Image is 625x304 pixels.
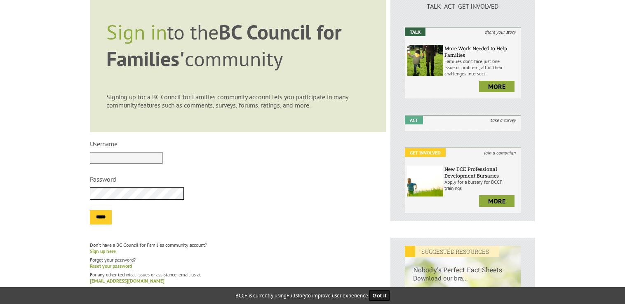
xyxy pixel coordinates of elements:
[405,274,521,290] p: Download our bra...
[479,81,515,92] a: more
[444,45,519,58] h6: More Work Needed to Help Families
[90,248,116,254] a: Sign up here
[287,292,306,299] a: Fullstory
[106,19,369,72] p: to the community
[90,278,164,284] a: [EMAIL_ADDRESS][DOMAIN_NAME]
[444,166,519,179] h6: New ECE Professional Development Bursaries
[90,140,117,148] label: Username
[444,58,519,77] p: Families don’t face just one issue or problem; all of their challenges intersect.
[106,19,167,45] span: Sign in
[405,148,446,157] em: Get Involved
[405,257,521,274] h6: Nobody's Perfect Fact Sheets
[106,19,342,72] span: BC Council for Families'
[480,28,521,36] i: share your story
[405,28,425,36] em: Talk
[369,290,390,301] button: Got it
[90,257,386,269] p: Forgot your password?
[405,246,499,257] em: SUGGESTED RESOURCES
[106,93,369,109] p: Signing up for a BC Council for Families community account lets you participate in many community...
[90,242,386,254] p: Don't have a BC Council for Families community account?
[405,2,521,10] p: TALK ACT GET INVOLVED
[90,175,116,183] label: Password
[486,116,521,124] i: take a survey
[90,263,132,269] a: Reset your password
[405,116,423,124] em: Act
[479,195,515,207] a: more
[90,271,386,284] p: For any other technical issues or assistance, email us at
[479,148,521,157] i: join a campaign
[444,179,519,191] p: Apply for a bursary for BCCF trainings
